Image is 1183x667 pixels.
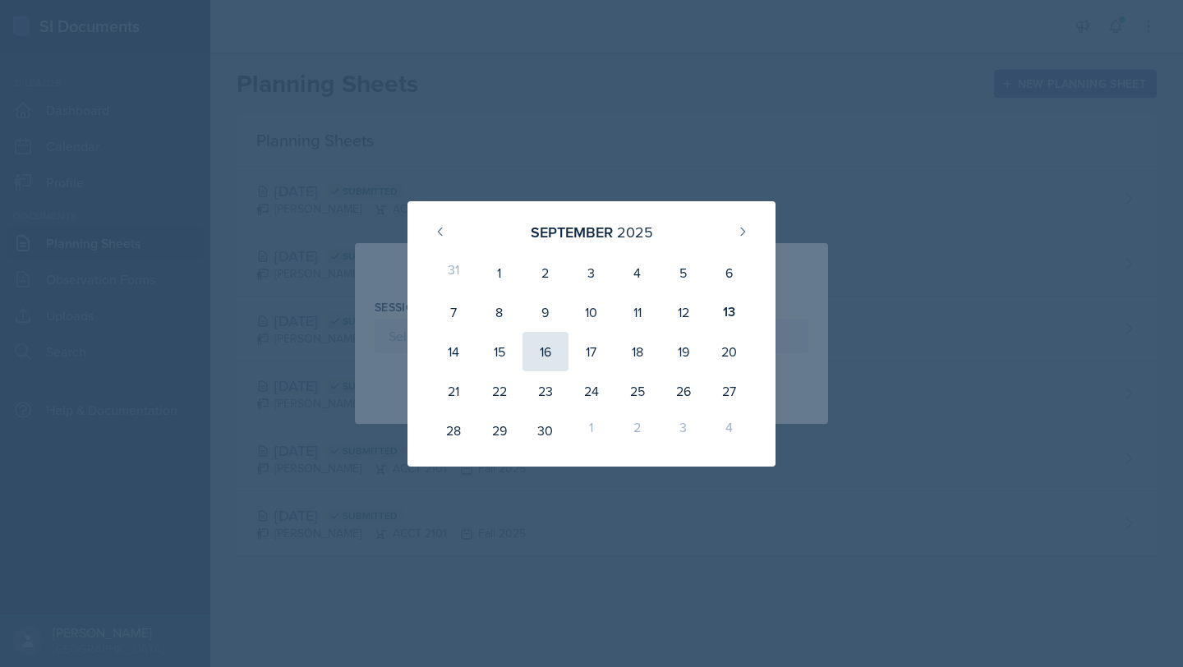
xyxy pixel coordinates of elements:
[568,371,615,411] div: 24
[568,292,615,332] div: 10
[615,371,661,411] div: 25
[661,371,707,411] div: 26
[522,253,568,292] div: 2
[568,411,615,450] div: 1
[707,292,753,332] div: 13
[522,332,568,371] div: 16
[615,292,661,332] div: 11
[522,292,568,332] div: 9
[617,221,653,243] div: 2025
[615,253,661,292] div: 4
[430,411,476,450] div: 28
[476,332,522,371] div: 15
[430,292,476,332] div: 7
[430,371,476,411] div: 21
[476,371,522,411] div: 22
[568,332,615,371] div: 17
[661,253,707,292] div: 5
[476,411,522,450] div: 29
[615,411,661,450] div: 2
[522,371,568,411] div: 23
[430,332,476,371] div: 14
[522,411,568,450] div: 30
[661,332,707,371] div: 19
[430,253,476,292] div: 31
[568,253,615,292] div: 3
[661,411,707,450] div: 3
[531,221,613,243] div: September
[707,253,753,292] div: 6
[707,411,753,450] div: 4
[615,332,661,371] div: 18
[476,292,522,332] div: 8
[707,371,753,411] div: 27
[476,253,522,292] div: 1
[661,292,707,332] div: 12
[707,332,753,371] div: 20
